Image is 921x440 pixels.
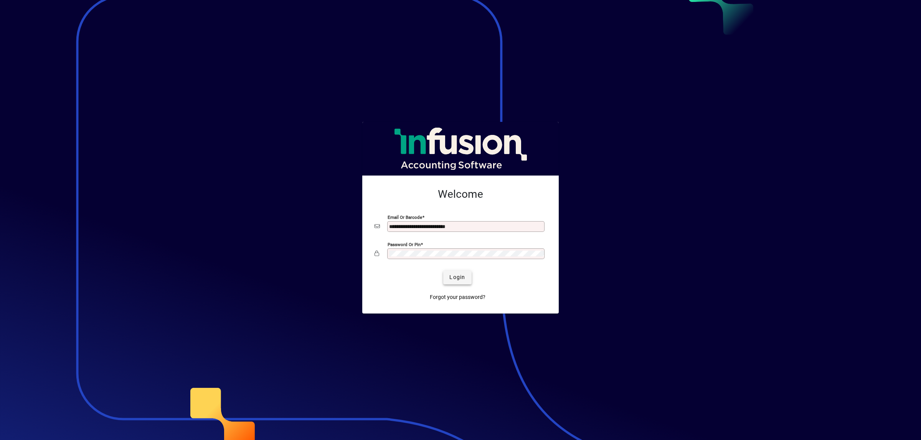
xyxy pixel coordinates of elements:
[430,293,485,301] span: Forgot your password?
[388,214,422,220] mat-label: Email or Barcode
[427,291,489,304] a: Forgot your password?
[375,188,546,201] h2: Welcome
[388,241,421,247] mat-label: Password or Pin
[443,271,471,284] button: Login
[449,273,465,281] span: Login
